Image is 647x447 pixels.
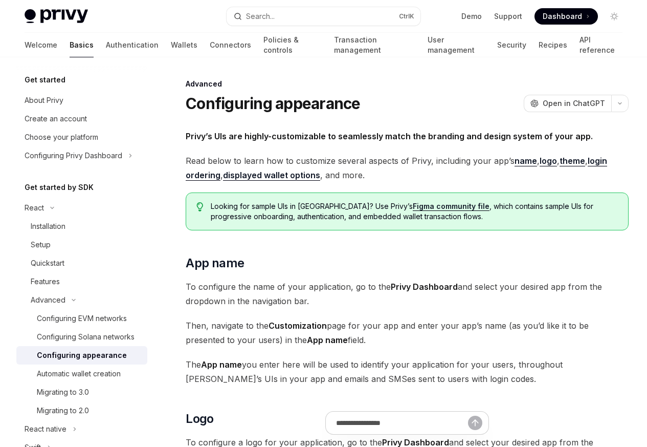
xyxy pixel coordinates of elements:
span: To configure the name of your application, go to the and select your desired app from the dropdow... [186,280,629,308]
div: About Privy [25,94,63,107]
a: Demo [461,11,482,22]
a: Basics [70,33,94,57]
a: Configuring EVM networks [16,309,147,328]
a: Transaction management [334,33,415,57]
a: logo [540,156,557,166]
div: Installation [31,220,65,232]
div: Create an account [25,113,87,125]
button: Toggle React native section [16,420,147,438]
div: React [25,202,44,214]
div: Automatic wallet creation [37,368,121,380]
a: Policies & controls [263,33,322,57]
strong: Customization [269,321,327,331]
h5: Get started by SDK [25,181,94,194]
span: App name [186,255,244,271]
div: Search... [246,10,275,23]
strong: App name [307,335,348,345]
a: Quickstart [16,254,147,272]
a: Support [494,11,522,22]
a: User management [428,33,485,57]
a: Migrating to 3.0 [16,383,147,401]
div: Migrating to 2.0 [37,405,89,417]
span: The you enter here will be used to identify your application for your users, throughout [PERSON_N... [186,357,629,386]
a: API reference [579,33,622,57]
a: theme [560,156,585,166]
a: Recipes [539,33,567,57]
div: Advanced [186,79,629,89]
div: Setup [31,239,51,251]
strong: Privy’s UIs are highly-customizable to seamlessly match the branding and design system of your app. [186,131,593,141]
h5: Get started [25,74,65,86]
a: Figma community file [413,202,489,211]
strong: Privy Dashboard [391,282,458,292]
img: light logo [25,9,88,24]
div: Migrating to 3.0 [37,386,89,398]
a: Create an account [16,110,147,128]
a: name [515,156,537,166]
span: Open in ChatGPT [543,98,605,109]
div: Quickstart [31,257,64,269]
button: Open in ChatGPT [524,95,611,112]
div: Advanced [31,294,65,306]
a: Welcome [25,33,57,57]
span: Looking for sample UIs in [GEOGRAPHIC_DATA]? Use Privy’s , which contains sample UIs for progress... [211,201,618,222]
div: Configuring Solana networks [37,331,135,343]
span: Ctrl K [399,12,414,20]
span: Dashboard [543,11,582,22]
div: Configuring appearance [37,349,127,361]
h1: Configuring appearance [186,94,361,113]
a: displayed wallet options [223,170,320,181]
a: Automatic wallet creation [16,365,147,383]
a: Configuring appearance [16,346,147,365]
a: Choose your platform [16,128,147,146]
strong: App name [201,359,242,370]
a: Setup [16,236,147,254]
svg: Tip [196,202,204,211]
button: Toggle dark mode [606,8,622,25]
a: Migrating to 2.0 [16,401,147,420]
a: Installation [16,217,147,236]
a: Dashboard [534,8,598,25]
a: Configuring Solana networks [16,328,147,346]
a: Features [16,272,147,291]
a: Wallets [171,33,197,57]
div: Configuring EVM networks [37,312,127,325]
div: Features [31,275,60,288]
button: Toggle React section [16,199,147,217]
a: Security [497,33,526,57]
div: React native [25,423,66,435]
input: Ask a question... [336,412,468,434]
div: Choose your platform [25,131,98,143]
a: Authentication [106,33,159,57]
div: Configuring Privy Dashboard [25,150,122,162]
span: Read below to learn how to customize several aspects of Privy, including your app’s , , , , , and... [186,154,629,182]
a: About Privy [16,91,147,110]
button: Toggle Advanced section [16,291,147,309]
span: Then, navigate to the page for your app and enter your app’s name (as you’d like it to be present... [186,318,629,347]
button: Send message [468,416,482,430]
button: Open search [227,7,420,26]
a: Connectors [210,33,251,57]
button: Toggle Configuring Privy Dashboard section [16,146,147,165]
